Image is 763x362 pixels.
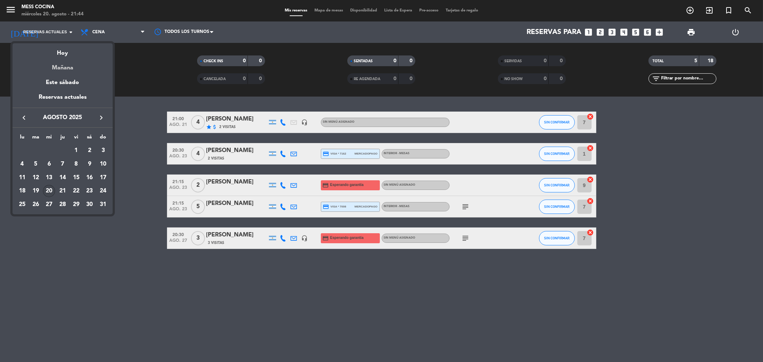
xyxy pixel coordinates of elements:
div: 5 [30,158,42,170]
div: 27 [43,199,55,211]
td: 6 de agosto de 2025 [42,157,56,171]
div: 8 [70,158,82,170]
div: Reservas actuales [13,93,113,107]
td: 12 de agosto de 2025 [29,171,43,185]
th: lunes [15,133,29,144]
td: 10 de agosto de 2025 [96,157,110,171]
th: domingo [96,133,110,144]
td: 22 de agosto de 2025 [69,185,83,198]
div: 26 [30,199,42,211]
div: 22 [70,185,82,197]
td: 14 de agosto de 2025 [56,171,69,185]
div: 10 [97,158,109,170]
td: 30 de agosto de 2025 [83,198,97,211]
div: 18 [16,185,28,197]
th: sábado [83,133,97,144]
td: 5 de agosto de 2025 [29,157,43,171]
td: 28 de agosto de 2025 [56,198,69,211]
th: jueves [56,133,69,144]
td: 1 de agosto de 2025 [69,144,83,158]
th: martes [29,133,43,144]
td: 23 de agosto de 2025 [83,185,97,198]
td: 3 de agosto de 2025 [96,144,110,158]
div: 1 [70,145,82,157]
div: 24 [97,185,109,197]
td: 11 de agosto de 2025 [15,171,29,185]
i: keyboard_arrow_left [20,113,28,122]
div: 16 [83,172,96,184]
th: viernes [69,133,83,144]
div: 2 [83,145,96,157]
td: 16 de agosto de 2025 [83,171,97,185]
div: 6 [43,158,55,170]
td: 4 de agosto de 2025 [15,157,29,171]
div: 30 [83,199,96,211]
td: 26 de agosto de 2025 [29,198,43,211]
div: 13 [43,172,55,184]
button: keyboard_arrow_right [95,113,108,122]
div: 23 [83,185,96,197]
div: 28 [57,199,69,211]
td: 2 de agosto de 2025 [83,144,97,158]
div: 7 [57,158,69,170]
div: 3 [97,145,109,157]
td: AGO. [15,144,69,158]
th: miércoles [42,133,56,144]
div: 11 [16,172,28,184]
div: 4 [16,158,28,170]
div: 21 [57,185,69,197]
td: 31 de agosto de 2025 [96,198,110,211]
div: 29 [70,199,82,211]
td: 27 de agosto de 2025 [42,198,56,211]
div: 15 [70,172,82,184]
td: 29 de agosto de 2025 [69,198,83,211]
div: 12 [30,172,42,184]
div: Mañana [13,58,113,73]
td: 18 de agosto de 2025 [15,185,29,198]
div: 14 [57,172,69,184]
td: 8 de agosto de 2025 [69,157,83,171]
td: 7 de agosto de 2025 [56,157,69,171]
td: 9 de agosto de 2025 [83,157,97,171]
div: 25 [16,199,28,211]
td: 25 de agosto de 2025 [15,198,29,211]
div: 19 [30,185,42,197]
button: keyboard_arrow_left [18,113,30,122]
td: 19 de agosto de 2025 [29,185,43,198]
td: 21 de agosto de 2025 [56,185,69,198]
td: 20 de agosto de 2025 [42,185,56,198]
div: 20 [43,185,55,197]
td: 17 de agosto de 2025 [96,171,110,185]
td: 13 de agosto de 2025 [42,171,56,185]
div: 9 [83,158,96,170]
div: 17 [97,172,109,184]
div: Este sábado [13,73,113,93]
td: 24 de agosto de 2025 [96,185,110,198]
span: agosto 2025 [30,113,95,122]
i: keyboard_arrow_right [97,113,106,122]
td: 15 de agosto de 2025 [69,171,83,185]
div: Hoy [13,43,113,58]
div: 31 [97,199,109,211]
